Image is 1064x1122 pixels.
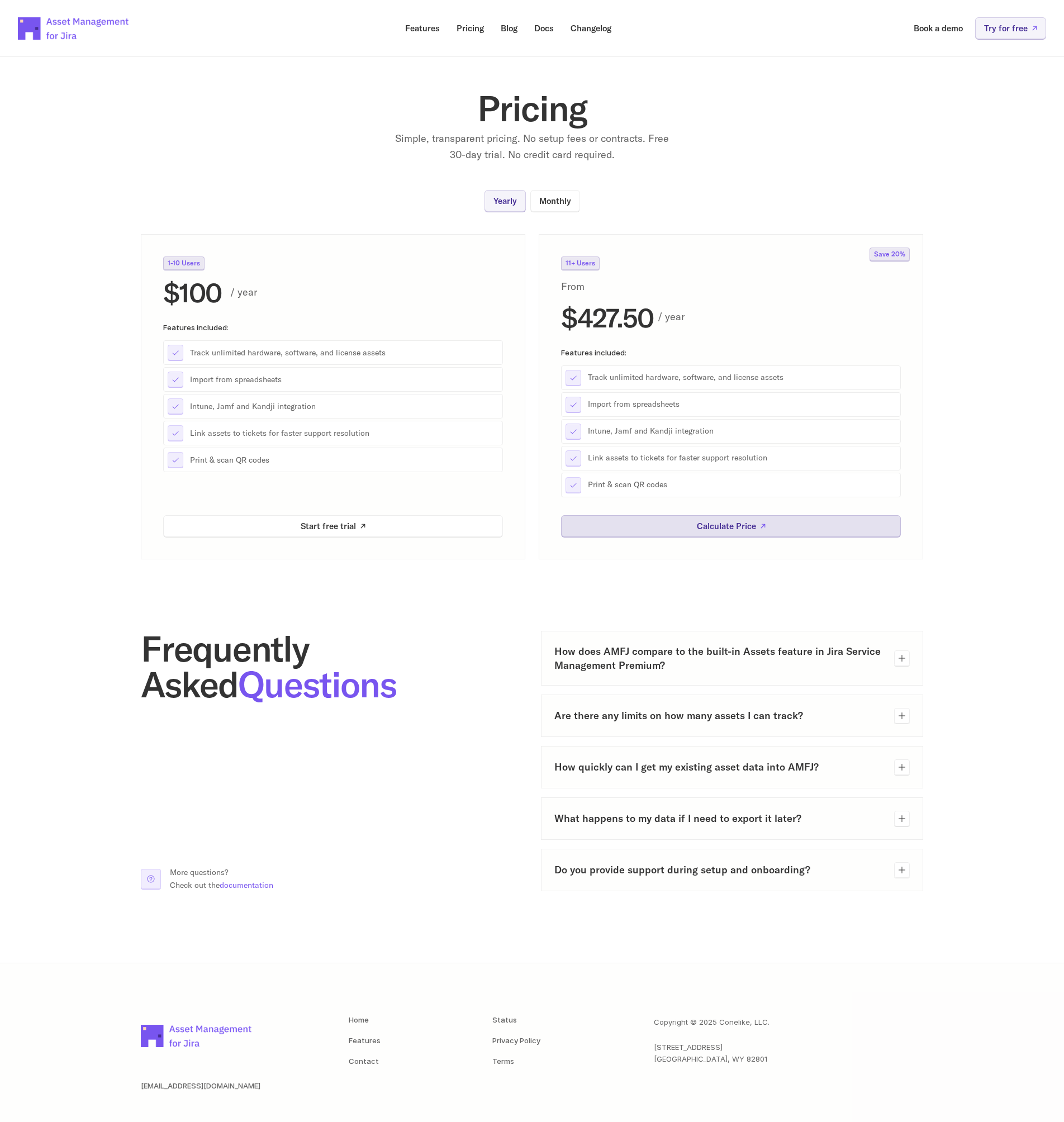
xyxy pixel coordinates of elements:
h3: How quickly can I get my existing asset data into AMFJ? [554,760,885,774]
p: Yearly [493,197,517,205]
h1: Pricing [308,91,756,126]
p: Blog [501,24,517,32]
p: From [561,279,612,295]
p: Features [405,24,440,32]
p: Changelog [571,24,611,32]
h2: Frequently Asked [141,631,523,702]
p: Link assets to tickets for faster support resolution [588,453,896,464]
p: / year [658,309,901,325]
p: Intune, Jamf and Kandji integration [588,426,896,437]
span: [STREET_ADDRESS] [654,1043,723,1052]
p: More questions? [170,866,273,878]
p: Print & scan QR codes [190,454,498,465]
p: Features included: [561,348,901,356]
p: Track unlimited hardware, software, and license assets [190,347,498,358]
h3: Are there any limits on how many assets I can track? [554,709,885,722]
h2: $100 [163,279,221,306]
a: Home [349,1015,369,1024]
a: Book a demo [906,17,971,39]
h2: $427.50 [561,303,653,330]
p: Features included: [163,324,503,331]
p: Simple, transparent pricing. No setup fees or contracts. Free 30-day trial. No credit card required. [392,131,672,163]
a: Pricing [449,17,492,39]
p: Check out the [170,879,273,891]
p: / year [230,284,503,300]
p: 11+ Users [566,260,595,267]
p: Book a demo [914,24,963,32]
p: Import from spreadsheets [588,399,896,410]
p: Monthly [539,197,571,205]
p: Pricing [457,24,484,32]
p: Track unlimited hardware, software, and license assets [588,372,896,383]
a: Contact [349,1057,379,1066]
p: Link assets to tickets for faster support resolution [190,427,498,439]
p: Copyright © 2025 Conelike, LLC. [654,1016,769,1028]
p: 1-10 Users [168,260,200,267]
a: Calculate Price [561,515,901,537]
h3: How does AMFJ compare to the built-in Assets feature in Jira Service Management Premium? [554,644,885,672]
p: Start free trial [301,522,356,530]
p: Intune, Jamf and Kandji integration [190,401,498,412]
a: Privacy Policy [492,1036,540,1045]
span: [GEOGRAPHIC_DATA], WY 82801 [654,1054,767,1063]
p: Calculate Price [697,522,756,530]
a: Changelog [563,17,619,39]
p: Try for free [984,24,1028,32]
p: Import from spreadsheets [190,374,498,385]
a: Features [397,17,448,39]
a: Start free trial [163,515,503,537]
a: Features [349,1036,381,1045]
p: Save 20% [874,251,905,258]
a: Blog [493,17,525,39]
h3: What happens to my data if I need to export it later? [554,811,885,825]
p: Print & scan QR codes [588,479,896,491]
h3: Do you provide support during setup and onboarding? [554,863,885,877]
span: Questions [238,662,396,707]
a: Terms [492,1057,514,1066]
p: Docs [534,24,554,32]
a: [EMAIL_ADDRESS][DOMAIN_NAME] [141,1081,260,1090]
a: Docs [526,17,562,39]
a: Status [492,1015,517,1024]
a: Try for free [975,17,1046,39]
a: documentation [220,880,273,890]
